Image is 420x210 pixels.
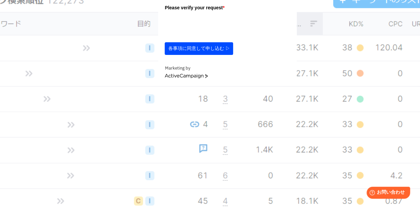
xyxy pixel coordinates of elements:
iframe: Help widget launcher [361,184,413,203]
div: Marketing by [165,65,290,72]
label: Please verify your request [165,4,290,11]
button: 各事項に同意して申し込む ▷ [165,42,233,55]
iframe: reCAPTCHA [165,13,266,39]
